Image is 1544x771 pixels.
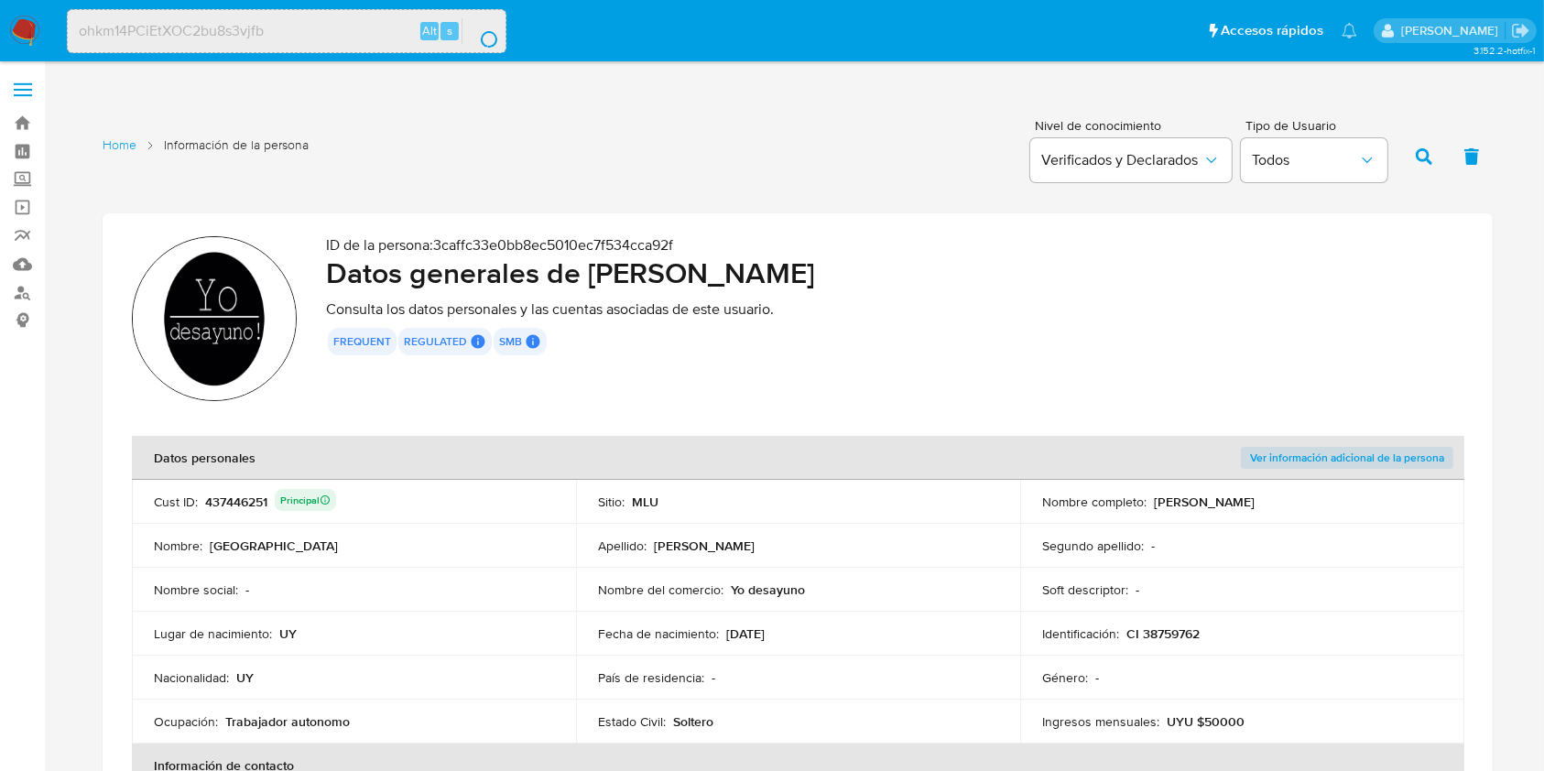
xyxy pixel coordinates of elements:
[68,19,506,43] input: Buscar usuario o caso...
[103,129,309,180] nav: List of pages
[1221,21,1323,40] span: Accesos rápidos
[1252,151,1358,169] span: Todos
[164,136,309,154] span: Información de la persona
[1041,151,1202,169] span: Verificados y Declarados
[1035,119,1231,132] span: Nivel de conocimiento
[1511,21,1530,40] a: Salir
[422,22,437,39] span: Alt
[1030,138,1232,182] button: Verificados y Declarados
[1241,138,1387,182] button: Todos
[1245,119,1392,132] span: Tipo de Usuario
[462,18,499,44] button: search-icon
[103,136,136,154] a: Home
[1401,22,1505,39] p: ximena.felix@mercadolibre.com
[447,22,452,39] span: s
[1342,23,1357,38] a: Notificaciones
